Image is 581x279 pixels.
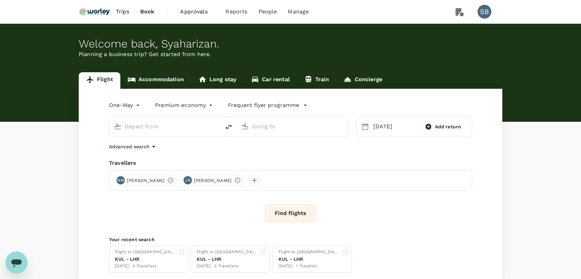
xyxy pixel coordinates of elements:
div: JR[PERSON_NAME] [182,175,243,186]
a: Train [297,72,337,89]
a: Flight [79,72,120,89]
a: Concierge [336,72,389,89]
span: Trips [116,8,129,16]
div: Welcome back , Syaharizan . [79,37,502,50]
span: Approvals [180,8,215,16]
div: Premium economy [155,100,214,111]
span: Book [140,8,155,16]
div: JR [184,176,192,184]
input: Going to [252,121,333,132]
span: Reports [226,8,247,16]
div: [DATE] · 1 Traveller [278,263,339,270]
a: Accommodation [120,72,191,89]
a: Long stay [191,72,244,89]
span: Add return [435,123,461,130]
p: Your recent search [109,236,472,243]
div: SB [478,5,491,19]
div: [DATE] · 3 Travellers [197,263,257,270]
div: [DATE] [371,120,417,133]
button: delete [220,119,237,135]
div: KUL - LHR [278,256,339,263]
div: KUL - LHR [197,256,257,263]
p: Planning a business trip? Get started from here. [79,50,502,58]
span: [PERSON_NAME] [190,177,236,184]
button: Advanced search [109,142,158,151]
div: Flight to [GEOGRAPHIC_DATA] [278,249,339,256]
p: Frequent flyer programme [228,101,299,109]
p: Advanced search [109,143,150,150]
div: Flight to [GEOGRAPHIC_DATA] [197,249,257,256]
input: Depart from [124,121,206,132]
button: Open [216,126,217,127]
span: People [258,8,277,16]
a: Car rental [244,72,297,89]
img: Ranhill Worley Sdn Bhd [79,4,110,19]
span: [PERSON_NAME] [123,177,169,184]
button: Frequent flyer programme [228,101,307,109]
button: Open [343,126,344,127]
button: Find flights [265,204,316,222]
div: One-Way [109,100,141,111]
div: Travellers [109,159,472,167]
iframe: Button to launch messaging window [6,251,28,273]
div: NM [117,176,125,184]
span: Manage [288,8,309,16]
div: [DATE] · 3 Travellers [115,263,175,270]
div: Flight to [GEOGRAPHIC_DATA] [115,249,175,256]
div: NM[PERSON_NAME] [115,175,176,186]
div: KUL - LHR [115,256,175,263]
